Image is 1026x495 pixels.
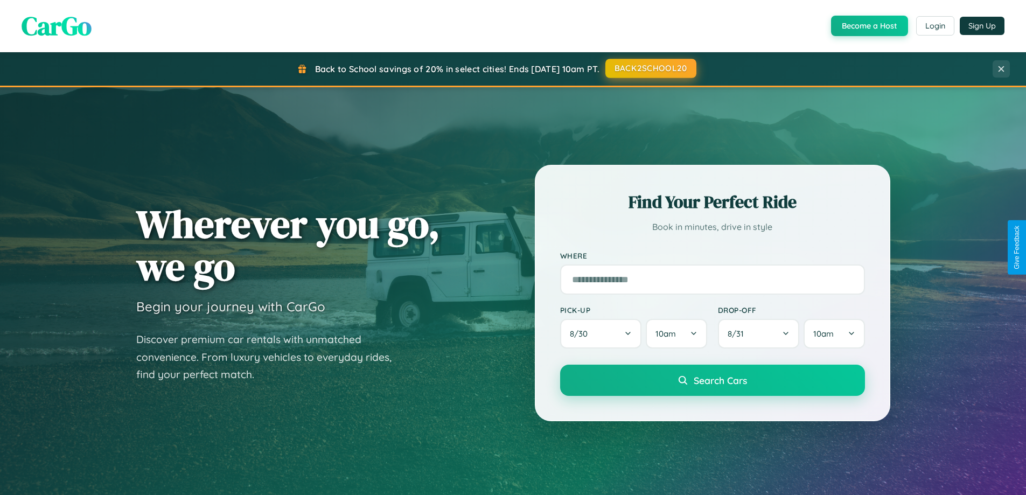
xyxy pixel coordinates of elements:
label: Pick-up [560,305,707,315]
span: 8 / 31 [728,329,749,339]
span: Back to School savings of 20% in select cities! Ends [DATE] 10am PT. [315,64,599,74]
h3: Begin your journey with CarGo [136,298,325,315]
h1: Wherever you go, we go [136,203,440,288]
label: Drop-off [718,305,865,315]
button: Become a Host [831,16,908,36]
span: 10am [655,329,676,339]
button: Login [916,16,954,36]
p: Book in minutes, drive in style [560,219,865,235]
div: Give Feedback [1013,226,1021,269]
button: BACK2SCHOOL20 [605,59,696,78]
label: Where [560,251,865,260]
button: 10am [646,319,707,348]
span: 8 / 30 [570,329,593,339]
span: CarGo [22,8,92,44]
button: 8/31 [718,319,800,348]
button: 8/30 [560,319,642,348]
span: Search Cars [694,374,747,386]
span: 10am [813,329,834,339]
p: Discover premium car rentals with unmatched convenience. From luxury vehicles to everyday rides, ... [136,331,406,384]
button: 10am [804,319,864,348]
button: Sign Up [960,17,1004,35]
h2: Find Your Perfect Ride [560,190,865,214]
button: Search Cars [560,365,865,396]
